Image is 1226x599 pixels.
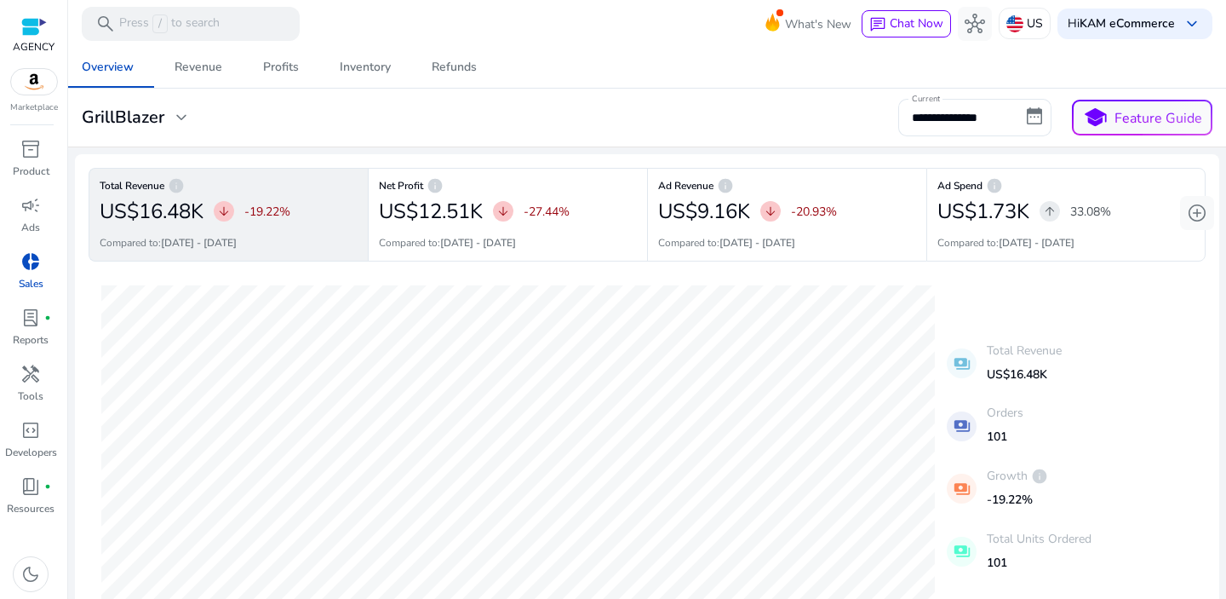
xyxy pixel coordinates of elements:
[379,184,637,187] h6: Net Profit
[987,491,1048,509] p: -19.22%
[999,236,1074,250] b: [DATE] - [DATE]
[340,61,391,73] div: Inventory
[965,14,985,34] span: hub
[986,177,1003,194] span: info
[1114,108,1202,129] p: Feature Guide
[13,164,49,179] p: Product
[658,184,916,187] h6: Ad Revenue
[82,61,134,73] div: Overview
[947,537,977,567] mat-icon: payments
[1043,204,1057,218] span: arrow_upward
[11,69,57,95] img: amazon.svg
[947,412,977,441] mat-icon: payments
[785,9,851,39] span: What's New
[427,177,444,194] span: info
[1072,100,1212,135] button: schoolFeature Guide
[869,16,886,33] span: chat
[987,554,1091,572] p: 101
[379,199,483,224] h2: US$12.51K
[987,342,1062,360] p: Total Revenue
[658,235,795,251] p: Compared to:
[987,428,1023,446] p: 101
[1027,9,1043,38] p: US
[937,184,1194,187] h6: Ad Spend
[717,177,734,194] span: info
[18,389,43,404] p: Tools
[987,366,1062,383] p: US$16.48K
[161,236,237,250] b: [DATE] - [DATE]
[19,276,43,291] p: Sales
[947,348,977,378] mat-icon: payments
[912,93,940,105] mat-label: Current
[20,195,41,216] span: campaign
[100,184,358,187] h6: Total Revenue
[987,467,1048,485] p: Growth
[263,61,299,73] div: Profits
[20,420,41,441] span: code_blocks
[7,501,54,516] p: Resources
[100,199,203,224] h2: US$16.48K
[440,236,516,250] b: [DATE] - [DATE]
[13,39,54,55] p: AGENCY
[1070,203,1111,221] p: 33.08%
[21,220,40,235] p: Ads
[379,235,516,251] p: Compared to:
[791,203,837,221] p: -20.93%
[119,14,220,33] p: Press to search
[524,203,570,221] p: -27.44%
[1182,14,1202,34] span: keyboard_arrow_down
[44,483,51,490] span: fiber_manual_record
[152,14,168,33] span: /
[5,445,57,460] p: Developers
[987,530,1091,548] p: Total Units Ordered
[44,314,51,321] span: fiber_manual_record
[1068,18,1175,30] p: Hi
[937,199,1029,224] h2: US$1.73K
[82,107,164,128] h3: GrillBlazer
[496,204,510,218] span: arrow_downward
[432,61,477,73] div: Refunds
[20,564,41,585] span: dark_mode
[958,7,992,41] button: hub
[947,474,977,504] mat-icon: payments
[217,204,231,218] span: arrow_downward
[862,10,951,37] button: chatChat Now
[1083,106,1108,130] span: school
[890,15,943,32] span: Chat Now
[20,308,41,328] span: lab_profile
[95,14,116,34] span: search
[171,107,192,128] span: expand_more
[175,61,222,73] div: Revenue
[987,404,1023,422] p: Orders
[244,203,290,221] p: -19.22%
[1031,468,1048,485] span: info
[20,364,41,384] span: handyman
[20,139,41,159] span: inventory_2
[20,251,41,272] span: donut_small
[719,236,795,250] b: [DATE] - [DATE]
[168,177,185,194] span: info
[100,235,237,251] p: Compared to:
[937,235,1074,251] p: Compared to:
[1180,196,1214,230] button: add_circle
[20,476,41,497] span: book_4
[1187,203,1207,223] span: add_circle
[13,332,49,348] p: Reports
[658,199,750,224] h2: US$9.16K
[1006,15,1023,32] img: us.svg
[1080,15,1175,32] b: KAM eCommerce
[764,204,777,218] span: arrow_downward
[10,101,58,114] p: Marketplace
